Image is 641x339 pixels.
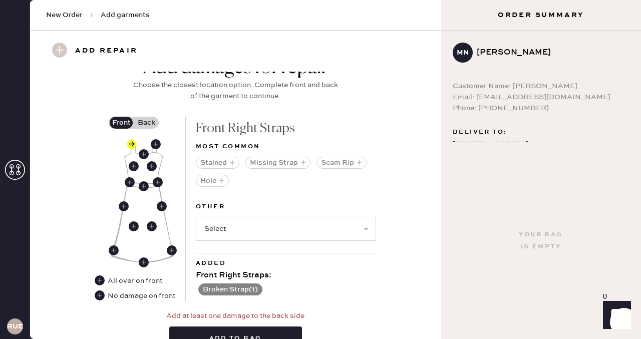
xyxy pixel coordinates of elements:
label: Front [109,117,134,129]
div: All over on front [108,275,162,286]
div: Front Right Waistband [125,177,135,187]
button: Missing Strap [245,157,310,169]
div: No damage on front [108,290,175,301]
label: Back [134,117,159,129]
div: Front Left Straps [151,139,161,149]
div: Front Right Straps [127,139,137,149]
div: Front Right Straps [196,117,376,141]
h3: RUESA [7,323,23,330]
div: Choose the closest location option. Complete front and back of the garment to continue. [130,80,341,102]
div: Front Left Side Seam [167,245,177,255]
div: Front Center Neckline [139,149,149,159]
div: No damage on front [95,290,175,301]
img: Garment image [111,141,174,263]
div: Front Left Skirt Body [147,221,157,231]
div: All over on front [95,275,163,286]
div: Front Left Side Seam [157,201,167,211]
div: Front Center Hem [139,257,149,267]
div: Add at least one damage to the back side [166,310,304,321]
button: Seam Rip [316,157,367,169]
span: Deliver to: [453,126,507,138]
div: Front Left Body [147,161,157,171]
div: Your bag is empty [519,229,562,253]
div: Front Right Body [129,161,139,171]
div: Added [196,257,376,269]
div: [PERSON_NAME] [477,47,621,59]
div: Front Right Side Seam [109,245,119,255]
iframe: Front Chat [593,294,636,337]
div: Front Right Side Seam [119,201,129,211]
div: Most common [196,141,376,153]
div: [STREET_ADDRESS] 6D [US_STATE] , NY 10010 [453,138,629,176]
span: New Order [46,10,83,20]
span: Add garments [101,10,150,20]
div: Phone: [PHONE_NUMBER] [453,103,629,114]
div: Email: [EMAIL_ADDRESS][DOMAIN_NAME] [453,92,629,103]
h3: Order Summary [441,10,641,20]
div: Customer Name: [PERSON_NAME] [453,81,629,92]
div: Front Right Straps : [196,269,376,281]
h3: Add repair [75,43,138,60]
h3: MN [457,49,469,56]
button: Broken Strap(1) [198,283,262,295]
div: Front Left Waistband [153,177,163,187]
button: Hole [196,175,229,187]
button: Stained [196,157,239,169]
label: Other [196,201,376,213]
div: Front Center Waistband [139,181,149,191]
div: Front Right Skirt Body [129,221,139,231]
